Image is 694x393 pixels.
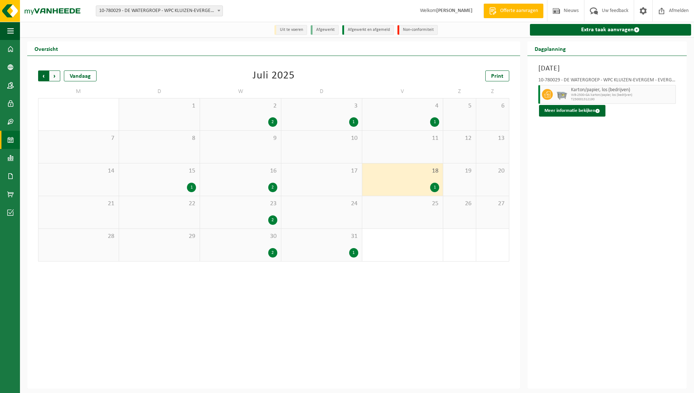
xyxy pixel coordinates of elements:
[571,87,674,93] span: Karton/papier, los (bedrijven)
[38,85,119,98] td: M
[200,85,281,98] td: W
[530,24,691,36] a: Extra taak aanvragen
[49,70,60,81] span: Volgende
[204,102,277,110] span: 2
[436,8,473,13] strong: [PERSON_NAME]
[123,102,196,110] span: 1
[285,134,358,142] span: 10
[285,167,358,175] span: 17
[366,134,439,142] span: 11
[480,134,505,142] span: 13
[285,232,358,240] span: 31
[123,200,196,208] span: 22
[119,85,200,98] td: D
[123,134,196,142] span: 8
[447,232,472,240] span: 2
[571,97,674,102] span: T250001312190
[285,102,358,110] span: 3
[42,200,115,208] span: 21
[42,232,115,240] span: 28
[96,5,223,16] span: 10-780029 - DE WATERGROEP - WPC KLUIZEN-EVERGEM - EVERGEM
[42,134,115,142] span: 7
[480,167,505,175] span: 20
[64,70,97,81] div: Vandaag
[38,70,49,81] span: Vorige
[539,105,605,117] button: Meer informatie bekijken
[447,200,472,208] span: 26
[123,167,196,175] span: 15
[430,183,439,192] div: 1
[187,183,196,192] div: 1
[285,200,358,208] span: 24
[485,70,509,81] a: Print
[430,117,439,127] div: 1
[204,134,277,142] span: 9
[342,25,394,35] li: Afgewerkt en afgemeld
[366,232,439,240] span: 1
[204,200,277,208] span: 23
[447,102,472,110] span: 5
[538,78,676,85] div: 10-780029 - DE WATERGROEP - WPC KLUIZEN-EVERGEM - EVERGEM
[349,248,358,258] div: 1
[571,93,674,97] span: WB-2500-GA karton/papier, los (bedrijven)
[123,232,196,240] span: 29
[498,7,540,15] span: Offerte aanvragen
[480,232,505,240] span: 3
[476,85,509,98] td: Z
[268,215,277,225] div: 2
[538,63,676,74] h3: [DATE]
[268,183,277,192] div: 2
[349,117,358,127] div: 1
[96,6,223,16] span: 10-780029 - DE WATERGROEP - WPC KLUIZEN-EVERGEM - EVERGEM
[483,4,543,18] a: Offerte aanvragen
[556,89,567,100] img: WB-2500-GAL-GY-01
[274,25,307,35] li: Uit te voeren
[281,85,362,98] td: D
[42,167,115,175] span: 14
[366,102,439,110] span: 4
[27,41,65,56] h2: Overzicht
[447,167,472,175] span: 19
[491,73,503,79] span: Print
[268,117,277,127] div: 2
[480,200,505,208] span: 27
[311,25,339,35] li: Afgewerkt
[480,102,505,110] span: 6
[268,248,277,258] div: 2
[366,167,439,175] span: 18
[362,85,443,98] td: V
[253,70,295,81] div: Juli 2025
[447,134,472,142] span: 12
[42,102,115,110] span: 30
[443,85,476,98] td: Z
[204,167,277,175] span: 16
[527,41,573,56] h2: Dagplanning
[204,232,277,240] span: 30
[397,25,438,35] li: Non-conformiteit
[366,200,439,208] span: 25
